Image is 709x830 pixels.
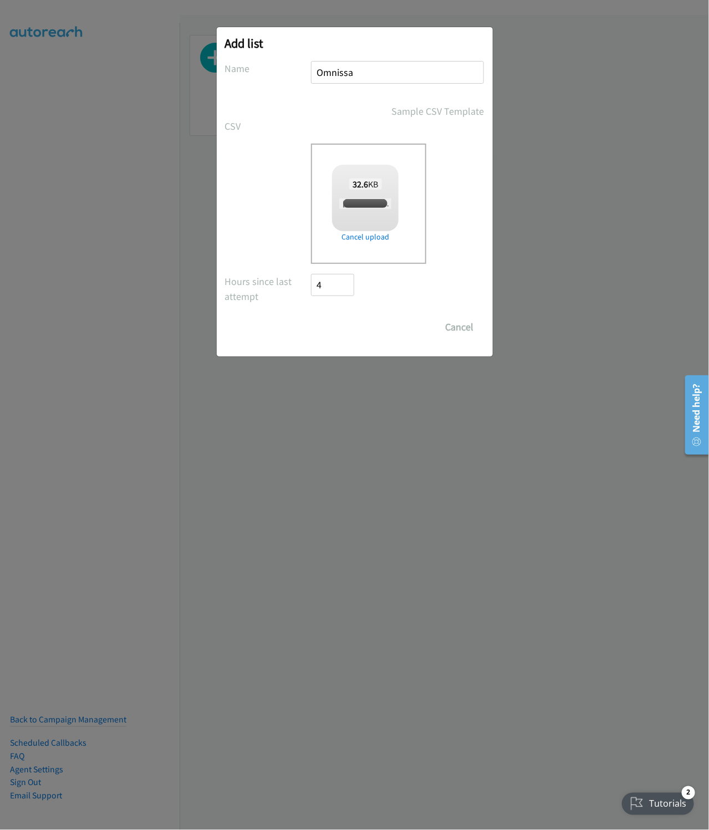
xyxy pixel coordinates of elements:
[225,35,484,51] h2: Add list
[677,371,709,459] iframe: Resource Center
[225,274,312,304] label: Hours since last attempt
[349,179,382,190] span: KB
[392,104,484,119] a: Sample CSV Template
[332,231,399,243] a: Cancel upload
[339,198,582,209] span: [PERSON_NAME] + Omnissa FY26Q1 Modern Management India Priority TAL.csv
[353,179,368,190] strong: 32.6
[225,61,312,76] label: Name
[615,782,701,822] iframe: Checklist
[435,316,484,338] button: Cancel
[225,119,312,134] label: CSV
